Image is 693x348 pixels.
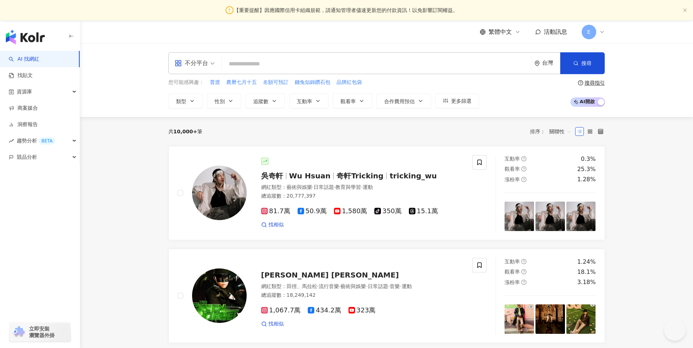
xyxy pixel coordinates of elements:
img: chrome extension [12,326,26,338]
span: 立即安裝 瀏覽器外掛 [29,325,55,339]
span: question-circle [521,259,526,264]
a: 找貼文 [9,72,33,79]
span: 1,580萬 [334,207,367,215]
a: 找相似 [261,320,284,328]
a: KOL Avatar[PERSON_NAME] [PERSON_NAME]網紅類型：田徑、馬拉松·流行音樂·藝術與娛樂·日常話題·音樂·運動總追蹤數：18,249,1421,067.7萬434.... [168,249,605,343]
div: 網紅類型 ： [261,283,464,290]
img: KOL Avatar [192,166,247,220]
span: 繁體中文 [489,28,512,36]
button: 類型 [168,94,203,108]
span: 323萬 [349,307,375,314]
span: 關聯性 [549,126,571,137]
span: · [317,283,319,289]
span: 互動率 [505,156,520,162]
span: 品牌紅包袋 [336,79,362,86]
div: 排序： [530,126,575,137]
span: · [312,184,314,190]
span: 資源庫 [17,84,32,100]
span: · [388,283,390,289]
span: 奇軒Tricking [336,171,383,180]
span: 音樂 [390,283,400,289]
span: question-circle [521,269,526,274]
div: 1.24% [577,258,596,266]
span: 您可能感興趣： [168,79,204,86]
button: 普渡 [210,78,220,86]
button: close [683,8,687,13]
span: 找相似 [268,221,284,228]
img: logo [6,30,45,44]
span: 搜尋 [581,60,592,66]
span: 日常話題 [314,184,334,190]
span: 觀看率 [340,98,356,104]
div: 網紅類型 ： [261,184,464,191]
span: 10,000+ [174,129,198,134]
span: · [400,283,401,289]
span: 藝術與娛樂 [287,184,312,190]
div: 不分平台 [175,57,208,69]
span: 1,067.7萬 [261,307,301,314]
span: · [366,283,367,289]
a: chrome extension立即安裝 瀏覽器外掛 [9,322,71,342]
span: tricking_wu [390,171,437,180]
span: [PERSON_NAME] [PERSON_NAME] [261,271,399,279]
span: 日常話題 [368,283,388,289]
span: 81.7萬 [261,207,290,215]
button: 觀看率 [333,94,372,108]
span: 【重要提醒】因應國際信用卡組織規範，請通知管理者儘速更新您的付款資訊！以免影響訂閱權益。 [234,6,458,14]
span: question-circle [521,156,526,161]
span: 名額可預訂 [263,79,288,86]
img: post-image [535,202,565,231]
span: 漲粉率 [505,177,520,182]
div: 0.3% [581,155,596,163]
span: 找相似 [268,320,284,328]
span: 田徑、馬拉松 [287,283,317,289]
a: 找相似 [261,221,284,228]
span: 藝術與娛樂 [340,283,366,289]
span: 性別 [215,98,225,104]
span: 類型 [176,98,186,104]
span: 觀看率 [505,269,520,275]
span: close [683,8,687,12]
span: Wu Hsuan [289,171,331,180]
span: 50.9萬 [298,207,327,215]
button: 追蹤數 [246,94,285,108]
img: post-image [566,304,596,334]
span: 農曆七月十五 [226,79,257,86]
span: 運動 [402,283,412,289]
span: 漲粉率 [505,279,520,285]
span: · [339,283,340,289]
a: searchAI 找網紅 [9,56,39,63]
span: 更多篩選 [451,98,471,104]
button: 品牌紅包袋 [336,78,362,86]
img: post-image [566,202,596,231]
div: BETA [39,137,55,145]
button: 農曆七月十五 [226,78,257,86]
span: 吳奇軒 [261,171,283,180]
span: 350萬 [374,207,401,215]
span: rise [9,138,14,143]
span: 流行音樂 [319,283,339,289]
span: 434.2萬 [308,307,341,314]
a: 洞察報告 [9,121,38,128]
span: 活動訊息 [544,28,567,35]
button: 互動率 [289,94,328,108]
div: 18.1% [577,268,596,276]
span: question-circle [578,80,583,85]
span: appstore [175,60,182,67]
a: 商案媒合 [9,105,38,112]
span: 趨勢分析 [17,133,55,149]
span: question-circle [521,280,526,285]
span: 錢兔似錦鑽石包 [295,79,330,86]
button: 搜尋 [560,52,605,74]
iframe: Help Scout Beacon - Open [664,319,686,341]
span: 互動率 [297,98,312,104]
img: post-image [505,304,534,334]
span: 15.1萬 [409,207,438,215]
a: KOL Avatar吳奇軒Wu Hsuan奇軒Trickingtricking_wu網紅類型：藝術與娛樂·日常話題·教育與學習·運動總追蹤數：20,777,39781.7萬50.9萬1,580萬... [168,146,605,240]
button: 名額可預訂 [263,78,289,86]
button: 合作費用預估 [377,94,431,108]
img: post-image [535,304,565,334]
span: 教育與學習 [335,184,361,190]
div: 共 筆 [168,129,203,134]
div: 25.3% [577,165,596,173]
